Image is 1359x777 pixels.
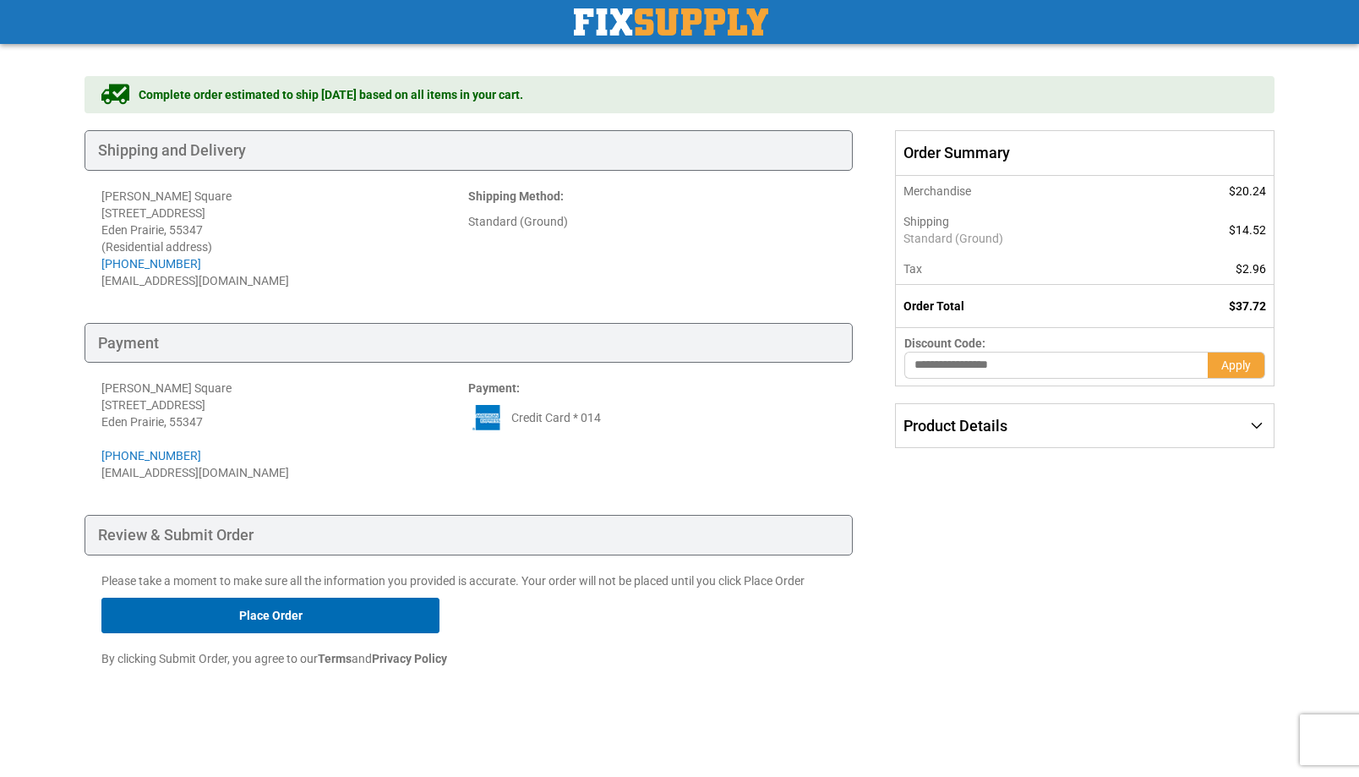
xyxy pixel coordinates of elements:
th: Merchandise [895,176,1154,206]
img: ae.png [468,405,507,430]
span: [EMAIL_ADDRESS][DOMAIN_NAME] [101,466,289,479]
strong: : [468,381,520,395]
address: [PERSON_NAME] Square [STREET_ADDRESS] Eden Prairie , 55347 (Residential address) [101,188,468,289]
div: [PERSON_NAME] Square [STREET_ADDRESS] Eden Prairie , 55347 [101,380,468,464]
div: Payment [85,323,853,364]
span: Standard (Ground) [903,230,1146,247]
strong: : [468,189,564,203]
span: Shipping Method [468,189,560,203]
span: $20.24 [1229,184,1266,198]
span: Discount Code: [904,337,985,350]
span: Complete order estimated to ship [DATE] based on all items in your cart. [139,86,523,103]
strong: Privacy Policy [372,652,447,665]
span: Order Summary [895,130,1274,176]
div: Credit Card * 014 [468,405,835,430]
button: Apply [1208,352,1265,379]
span: Apply [1221,358,1251,372]
span: $37.72 [1229,299,1266,313]
strong: Order Total [903,299,964,313]
a: [PHONE_NUMBER] [101,257,201,271]
span: [EMAIL_ADDRESS][DOMAIN_NAME] [101,274,289,287]
span: $2.96 [1236,262,1266,276]
span: Payment [468,381,516,395]
a: store logo [574,8,768,36]
strong: Terms [318,652,352,665]
div: Shipping and Delivery [85,130,853,171]
div: Standard (Ground) [468,213,835,230]
th: Tax [895,254,1154,285]
p: By clicking Submit Order, you agree to our and [101,650,836,667]
button: Place Order [101,598,439,633]
span: $14.52 [1229,223,1266,237]
span: Product Details [903,417,1007,435]
div: Review & Submit Order [85,515,853,555]
span: Shipping [903,215,949,228]
a: [PHONE_NUMBER] [101,449,201,462]
img: Fix Industrial Supply [574,8,768,36]
p: Please take a moment to make sure all the information you provided is accurate. Your order will n... [101,572,836,589]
